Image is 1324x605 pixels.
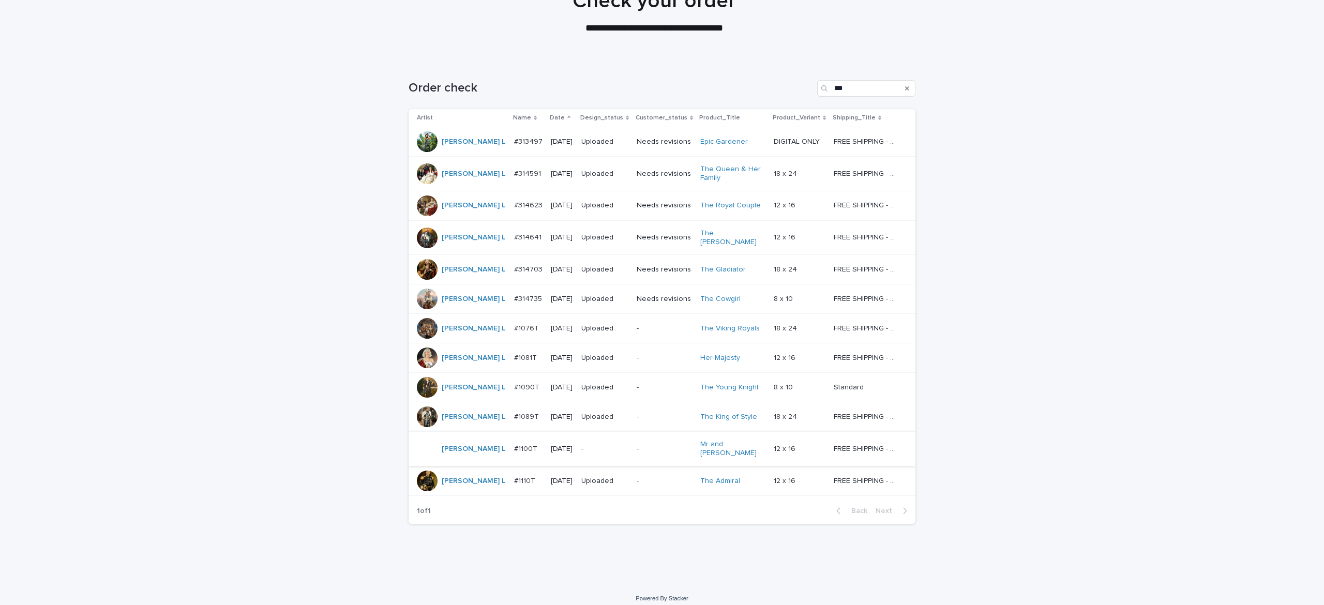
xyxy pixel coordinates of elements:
[409,284,915,314] tr: [PERSON_NAME] L #314735#314735 [DATE]UploadedNeeds revisionsThe Cowgirl 8 x 108 x 10 FREE SHIPPIN...
[514,168,543,178] p: #314591
[700,229,765,247] a: The [PERSON_NAME]
[409,255,915,284] tr: [PERSON_NAME] L #314703#314703 [DATE]UploadedNeeds revisionsThe Gladiator 18 x 2418 x 24 FREE SHI...
[700,165,765,183] a: The Queen & Her Family
[581,170,628,178] p: Uploaded
[409,191,915,220] tr: [PERSON_NAME] L #314623#314623 [DATE]UploadedNeeds revisionsThe Royal Couple 12 x 1612 x 16 FREE ...
[834,263,900,274] p: FREE SHIPPING - preview in 1-2 business days, after your approval delivery will take 5-10 b.d.
[551,324,573,333] p: [DATE]
[409,373,915,402] tr: [PERSON_NAME] L #1090T#1090T [DATE]Uploaded-The Young Knight 8 x 108 x 10 StandardStandard
[551,413,573,421] p: [DATE]
[774,322,799,333] p: 18 x 24
[551,170,573,178] p: [DATE]
[409,127,915,157] tr: [PERSON_NAME] L #313497#313497 [DATE]UploadedNeeds revisionsEpic Gardener DIGITAL ONLYDIGITAL ONL...
[774,199,798,210] p: 12 x 16
[442,295,505,304] a: [PERSON_NAME] L
[774,263,799,274] p: 18 x 24
[774,475,798,486] p: 12 x 16
[637,295,693,304] p: Needs revisions
[442,170,505,178] a: [PERSON_NAME] L
[833,112,876,124] p: Shipping_Title
[551,201,573,210] p: [DATE]
[581,265,628,274] p: Uploaded
[774,411,799,421] p: 18 x 24
[774,381,795,392] p: 8 x 10
[580,112,623,124] p: Design_status
[637,413,693,421] p: -
[700,413,757,421] a: The King of Style
[700,265,746,274] a: The Gladiator
[551,383,573,392] p: [DATE]
[551,445,573,453] p: [DATE]
[834,135,900,146] p: FREE SHIPPING - preview in 1-2 business days, after your approval delivery will take 5-10 b.d.
[637,445,693,453] p: -
[442,201,505,210] a: [PERSON_NAME] L
[700,477,740,486] a: The Admiral
[700,440,765,458] a: Mr and [PERSON_NAME]
[442,383,505,392] a: [PERSON_NAME] L
[442,477,505,486] a: [PERSON_NAME] L
[637,138,693,146] p: Needs revisions
[442,354,505,362] a: [PERSON_NAME] L
[409,432,915,466] tr: [PERSON_NAME] L #1100T#1100T [DATE]--Mr and [PERSON_NAME] 12 x 1612 x 16 FREE SHIPPING - preview ...
[700,324,760,333] a: The Viking Royals
[514,263,545,274] p: #314703
[773,112,820,124] p: Product_Variant
[828,506,871,516] button: Back
[700,138,748,146] a: Epic Gardener
[514,475,537,486] p: #1110T
[636,595,688,601] a: Powered By Stacker
[442,233,505,242] a: [PERSON_NAME] L
[774,443,798,453] p: 12 x 16
[514,322,541,333] p: #1076T
[581,295,628,304] p: Uploaded
[581,413,628,421] p: Uploaded
[442,413,505,421] a: [PERSON_NAME] L
[409,220,915,255] tr: [PERSON_NAME] L #314641#314641 [DATE]UploadedNeeds revisionsThe [PERSON_NAME] 12 x 1612 x 16 FREE...
[409,314,915,343] tr: [PERSON_NAME] L #1076T#1076T [DATE]Uploaded-The Viking Royals 18 x 2418 x 24 FREE SHIPPING - prev...
[442,265,505,274] a: [PERSON_NAME] L
[834,443,900,453] p: FREE SHIPPING - preview in 1-2 business days, after your approval delivery will take 5-10 b.d.
[442,445,505,453] a: [PERSON_NAME] L
[636,112,687,124] p: Customer_status
[581,138,628,146] p: Uploaded
[551,138,573,146] p: [DATE]
[581,383,628,392] p: Uploaded
[699,112,740,124] p: Product_Title
[581,233,628,242] p: Uploaded
[834,199,900,210] p: FREE SHIPPING - preview in 1-2 business days, after your approval delivery will take 5-10 b.d.
[700,383,759,392] a: The Young Knight
[637,383,693,392] p: -
[817,80,915,97] input: Search
[409,157,915,191] tr: [PERSON_NAME] L #314591#314591 [DATE]UploadedNeeds revisionsThe Queen & Her Family 18 x 2418 x 24...
[637,354,693,362] p: -
[409,466,915,495] tr: [PERSON_NAME] L #1110T#1110T [DATE]Uploaded-The Admiral 12 x 1612 x 16 FREE SHIPPING - preview in...
[417,112,433,124] p: Artist
[834,322,900,333] p: FREE SHIPPING - preview in 1-2 business days, after your approval delivery will take 5-10 b.d.
[637,170,693,178] p: Needs revisions
[637,201,693,210] p: Needs revisions
[551,233,573,242] p: [DATE]
[700,295,741,304] a: The Cowgirl
[845,507,867,515] span: Back
[834,293,900,304] p: FREE SHIPPING - preview in 1-2 business days, after your approval delivery will take 5-10 b.d.
[409,402,915,432] tr: [PERSON_NAME] L #1089T#1089T [DATE]Uploaded-The King of Style 18 x 2418 x 24 FREE SHIPPING - prev...
[834,475,900,486] p: FREE SHIPPING - preview in 1-2 business days, after your approval delivery will take 5-10 b.d.
[774,352,798,362] p: 12 x 16
[834,231,900,242] p: FREE SHIPPING - preview in 1-2 business days, after your approval delivery will take 5-10 b.d.
[551,265,573,274] p: [DATE]
[551,477,573,486] p: [DATE]
[637,477,693,486] p: -
[774,168,799,178] p: 18 x 24
[834,168,900,178] p: FREE SHIPPING - preview in 1-2 business days, after your approval delivery will take 5-10 b.d.
[551,295,573,304] p: [DATE]
[514,443,539,453] p: #1100T
[514,231,544,242] p: #314641
[581,324,628,333] p: Uploaded
[442,138,505,146] a: [PERSON_NAME] L
[581,445,628,453] p: -
[637,265,693,274] p: Needs revisions
[514,199,545,210] p: #314623
[871,506,915,516] button: Next
[700,354,740,362] a: Her Majesty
